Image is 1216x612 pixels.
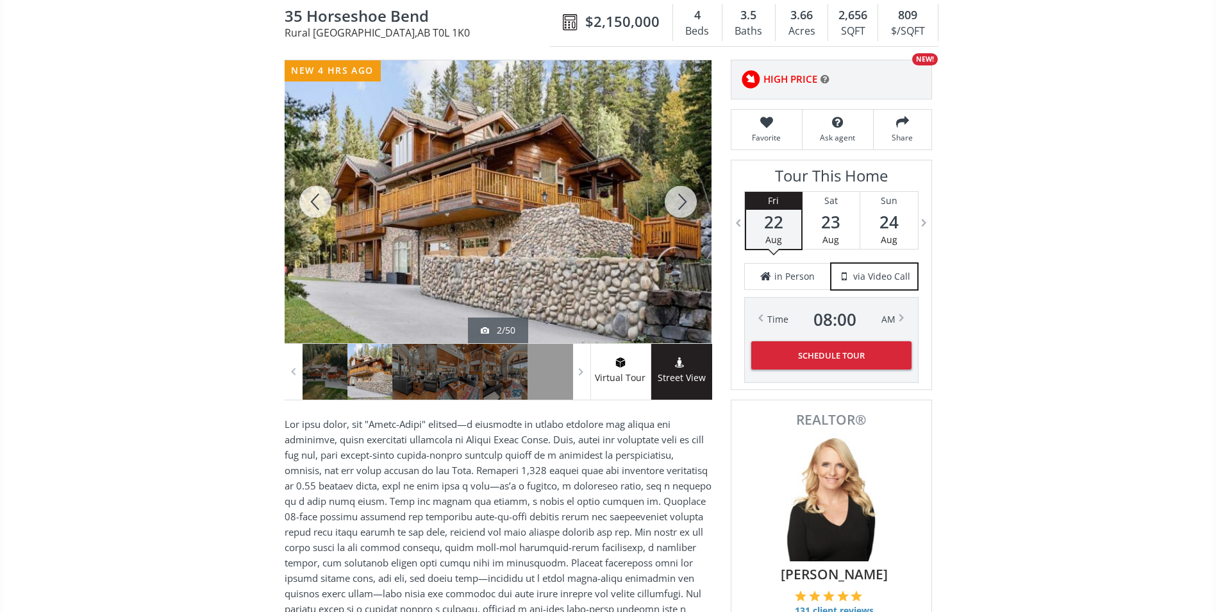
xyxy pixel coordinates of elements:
img: 3 of 5 stars [823,590,835,602]
div: 2/50 [481,324,515,337]
div: new 4 hrs ago [285,60,381,81]
img: 5 of 5 stars [851,590,862,602]
span: Favorite [738,132,795,143]
span: via Video Call [853,270,910,283]
span: Aug [822,234,839,246]
img: 2 of 5 stars [809,590,820,602]
img: virtual tour icon [614,357,627,368]
span: Virtual Tour [590,371,651,386]
h3: Tour This Home [744,167,919,191]
span: 23 [803,213,860,231]
div: 4 [679,7,715,24]
span: in Person [774,270,815,283]
span: Rural [GEOGRAPHIC_DATA] , AB T0L 1K0 [285,28,556,38]
span: 35 Horseshoe Bend [285,8,556,28]
div: Baths [729,22,769,41]
div: 809 [885,7,931,24]
span: Aug [881,234,897,246]
div: 3.66 [782,7,821,24]
div: Sat [803,192,860,210]
div: Beds [679,22,715,41]
div: 3.5 [729,7,769,24]
span: [PERSON_NAME] [752,565,917,584]
button: Schedule Tour [751,341,912,370]
div: 35 Horseshoe Bend Rural Foothills County, AB T0L 1K0 - Photo 2 of 50 [285,60,712,343]
div: Acres [782,22,821,41]
span: 08 : 00 [813,310,856,328]
img: 1 of 5 stars [795,590,806,602]
span: REALTOR® [745,413,917,427]
img: 4 of 5 stars [837,590,849,602]
span: Aug [765,234,782,246]
a: virtual tour iconVirtual Tour [590,344,651,400]
span: Street View [651,371,712,386]
div: Fri [746,192,801,210]
span: HIGH PRICE [763,72,817,86]
span: Ask agent [809,132,867,143]
span: $2,150,000 [585,12,660,31]
img: rating icon [738,67,763,92]
div: SQFT [835,22,871,41]
span: Share [880,132,925,143]
span: 22 [746,213,801,231]
div: Time AM [767,310,895,328]
img: Photo of Tracy Gibbs [767,433,895,561]
span: 24 [860,213,918,231]
span: 2,656 [838,7,867,24]
div: Sun [860,192,918,210]
div: NEW! [912,53,938,65]
div: $/SQFT [885,22,931,41]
